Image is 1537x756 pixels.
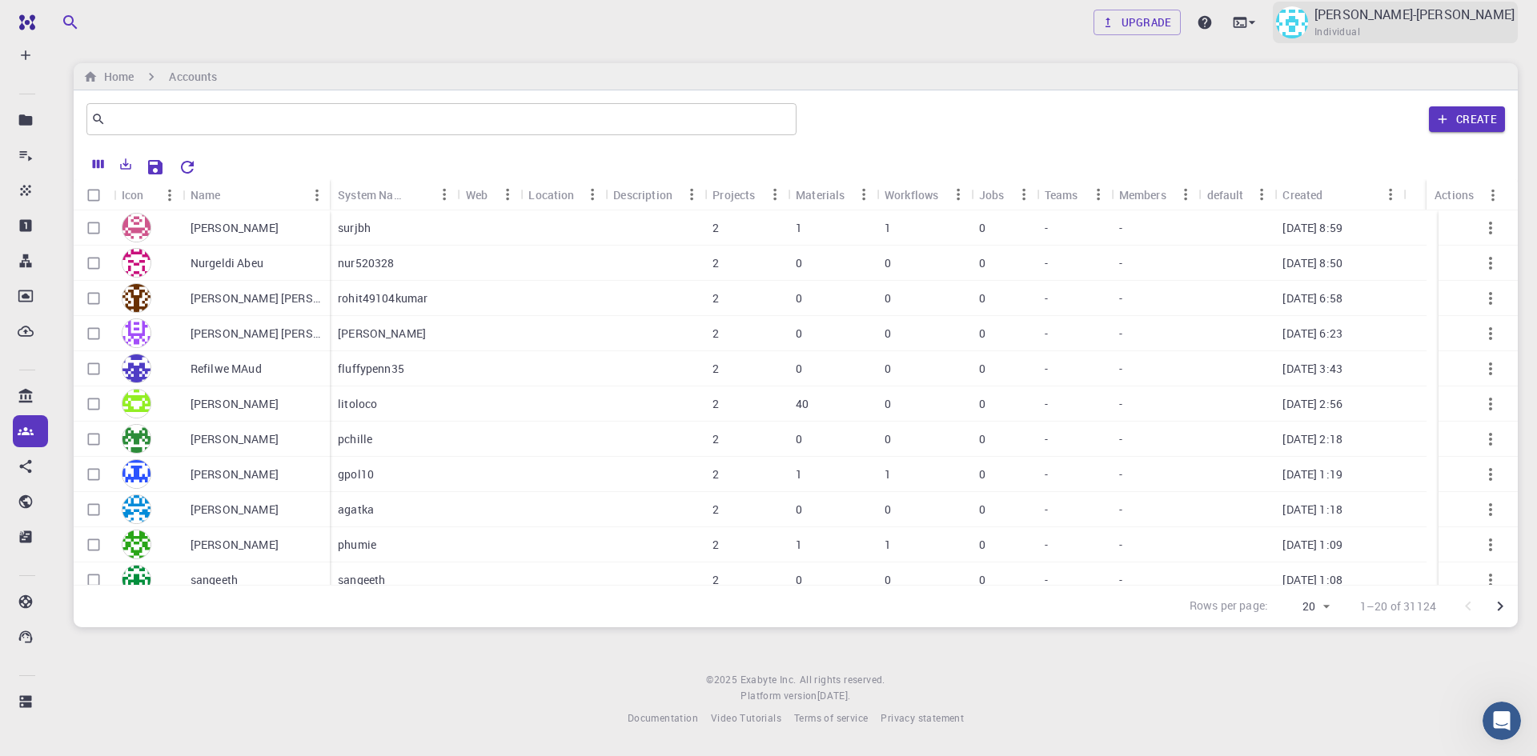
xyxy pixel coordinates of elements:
div: Created [1282,179,1322,210]
span: Privacy statement [881,711,964,724]
p: - [1119,326,1122,342]
p: 0 [885,431,891,447]
p: - [1119,255,1122,271]
p: 0 [979,290,985,306]
p: - [1119,396,1122,412]
p: gpol10 [338,466,374,482]
p: 0 [796,326,802,342]
p: [PERSON_NAME] [191,220,279,236]
p: 0 [796,255,802,271]
div: Icon [122,179,144,210]
p: - [1045,361,1048,377]
p: [PERSON_NAME] [338,326,426,342]
p: surjbh [338,220,371,236]
img: logo [13,14,35,30]
p: [DATE] 1:09 [1282,537,1342,553]
p: [DATE] 2:18 [1282,431,1342,447]
div: Web [458,179,521,210]
p: 0 [796,290,802,306]
p: [PERSON_NAME] [191,502,279,518]
p: 2 [712,431,719,447]
button: Columns [85,151,112,177]
p: - [1119,502,1122,518]
div: Jobs [979,179,1005,210]
p: nur520328 [338,255,394,271]
p: 0 [979,572,985,588]
p: Nurgeldi Abeu [191,255,263,271]
div: Created [1274,179,1403,210]
p: 0 [885,396,891,412]
p: - [1045,290,1048,306]
img: avatar [122,248,151,278]
button: Save Explorer Settings [139,151,171,183]
button: Menu [157,182,183,208]
p: 0 [979,326,985,342]
p: 2 [712,290,719,306]
p: 2 [712,361,719,377]
button: Menu [851,182,877,207]
div: Description [613,179,672,210]
span: Individual [1314,24,1360,40]
p: 1 [885,466,891,482]
p: - [1119,431,1122,447]
p: 1 [796,220,802,236]
button: Menu [580,182,605,207]
h6: Accounts [169,68,217,86]
p: 2 [712,537,719,553]
button: Menu [1011,182,1037,207]
p: rohit49104kumar [338,290,427,306]
p: - [1045,255,1048,271]
button: Menu [1086,182,1111,207]
span: Exabyte Inc. [740,673,797,686]
p: - [1045,396,1048,412]
p: agatka [338,502,374,518]
img: avatar [122,283,151,313]
p: sangeeth [191,572,238,588]
div: Location [520,179,605,210]
p: [PERSON_NAME] [191,466,279,482]
p: 0 [885,326,891,342]
span: © 2025 [706,672,740,688]
button: Export [112,151,139,177]
p: - [1045,502,1048,518]
div: Workflows [877,179,971,210]
p: 1 [885,537,891,553]
p: [PERSON_NAME] [PERSON_NAME] S [191,326,322,342]
div: Web [466,179,488,210]
div: Location [528,179,574,210]
img: avatar [122,354,151,383]
button: Menu [495,182,520,207]
div: Workflows [885,179,938,210]
p: 0 [979,255,985,271]
a: [DATE]. [817,688,851,704]
img: avatar [122,424,151,454]
p: 1 [885,220,891,236]
button: Sort [221,182,247,208]
p: 0 [796,361,802,377]
span: Platform version [740,688,817,704]
p: 0 [885,361,891,377]
img: avatar [122,530,151,559]
a: Exabyte Inc. [740,672,797,688]
button: Sort [407,182,432,207]
p: [PERSON_NAME] [191,537,279,553]
div: default [1199,179,1275,210]
p: [PERSON_NAME]-[PERSON_NAME] [1314,5,1515,24]
div: Name [191,179,221,210]
p: sangeeth [338,572,385,588]
p: 40 [796,396,809,412]
img: avatar [122,565,151,594]
p: [PERSON_NAME] [191,431,279,447]
p: [PERSON_NAME] [191,396,279,412]
p: 2 [712,220,719,236]
p: [DATE] 1:18 [1282,502,1342,518]
button: Menu [1480,182,1506,208]
p: pchille [338,431,372,447]
p: - [1045,326,1048,342]
button: Sort [1323,182,1349,207]
button: Menu [762,182,788,207]
p: [DATE] 6:23 [1282,326,1342,342]
div: Materials [788,179,877,210]
div: Materials [796,179,845,210]
p: - [1045,220,1048,236]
